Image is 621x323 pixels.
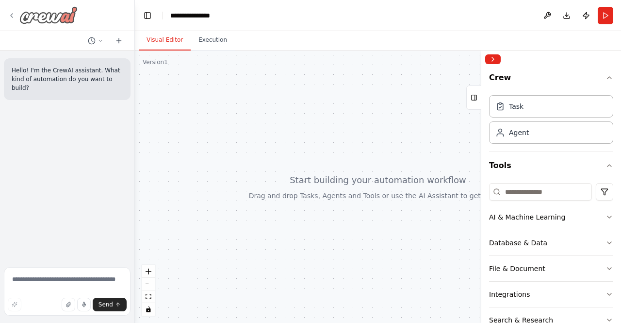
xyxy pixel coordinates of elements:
div: Crew [489,91,613,152]
button: Crew [489,68,613,91]
button: Collapse right sidebar [485,54,501,64]
div: Agent [509,128,529,137]
button: File & Document [489,256,613,281]
nav: breadcrumb [170,11,219,20]
button: Integrations [489,282,613,307]
button: Send [93,298,127,311]
button: Execution [191,30,235,51]
p: Hello! I'm the CrewAI assistant. What kind of automation do you want to build? [12,66,123,92]
button: Visual Editor [139,30,191,51]
button: Toggle Sidebar [477,51,485,323]
button: Database & Data [489,230,613,255]
button: Click to speak your automation idea [77,298,91,311]
button: toggle interactivity [142,303,155,316]
button: Switch to previous chat [84,35,107,47]
button: Tools [489,152,613,179]
button: Hide left sidebar [141,9,154,22]
div: React Flow controls [142,265,155,316]
div: File & Document [489,264,545,273]
button: zoom in [142,265,155,278]
div: AI & Machine Learning [489,212,565,222]
div: Database & Data [489,238,547,248]
button: zoom out [142,278,155,290]
span: Send [98,301,113,308]
div: Integrations [489,289,530,299]
div: Version 1 [143,58,168,66]
img: Logo [19,6,78,24]
div: Task [509,102,523,111]
button: Upload files [62,298,75,311]
button: Start a new chat [111,35,127,47]
button: Improve this prompt [8,298,21,311]
button: fit view [142,290,155,303]
button: AI & Machine Learning [489,204,613,230]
